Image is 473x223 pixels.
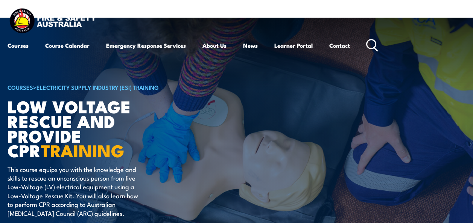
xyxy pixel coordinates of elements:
a: Emergency Response Services [106,36,186,54]
a: Course Calendar [45,36,90,54]
a: About Us [202,36,227,54]
a: Contact [329,36,350,54]
a: Courses [8,36,29,54]
h6: > [8,83,193,92]
p: This course equips you with the knowledge and skills to rescue an unconscious person from live Lo... [8,165,145,217]
h1: Low Voltage Rescue and Provide CPR [8,99,193,158]
strong: TRAINING [41,137,125,163]
a: Electricity Supply Industry (ESI) Training [37,83,159,91]
a: Learner Portal [274,36,313,54]
a: COURSES [8,83,33,91]
a: News [243,36,258,54]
